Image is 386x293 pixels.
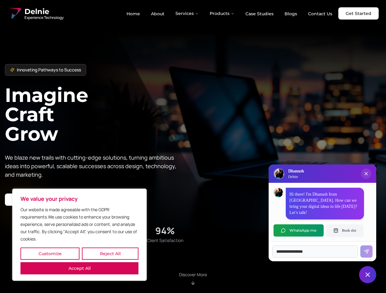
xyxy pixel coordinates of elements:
[20,262,138,274] button: Accept All
[17,67,81,73] span: Innovating Pathways to Success
[122,7,337,20] nav: Main
[280,9,302,19] a: Blogs
[179,272,207,286] div: Scroll to About section
[146,9,169,19] a: About
[24,7,64,16] span: Delnie
[338,7,379,20] a: Get Started
[171,7,204,20] button: Services
[359,266,376,283] button: Close chat
[303,9,337,19] a: Contact Us
[20,206,138,243] p: Our website is made agreeable with the GDPR requirements.We use cookies to enhance your browsing ...
[361,168,371,179] button: Close chat popup
[274,188,283,197] img: Dhanush
[274,169,284,179] img: Delnie Logo
[155,225,175,236] div: 94%
[241,9,278,19] a: Case Studies
[5,153,181,179] p: We blaze new trails with cutting-edge solutions, turning ambitious ideas into powerful, scalable ...
[179,272,207,278] p: Discover More
[20,248,79,260] button: Customize
[288,168,304,174] h3: Dhanush
[122,9,145,19] a: Home
[7,6,64,21] a: Delnie Logo Full
[24,15,64,20] span: Experience Technology
[20,195,138,202] p: We value your privacy
[274,224,324,237] button: WhatsApp me
[5,85,193,143] h1: Imagine Craft Grow
[288,174,304,179] p: Delnie
[289,191,360,216] p: Hi there! I'm Dhanush from [GEOGRAPHIC_DATA]. How can we bring your digital ideas to life [DATE]?...
[147,237,183,244] span: Client Satisfaction
[7,6,22,21] img: Delnie Logo
[82,248,138,260] button: Reject All
[205,7,239,20] button: Products
[326,224,363,237] button: Book slot
[5,194,75,206] a: Start your project with us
